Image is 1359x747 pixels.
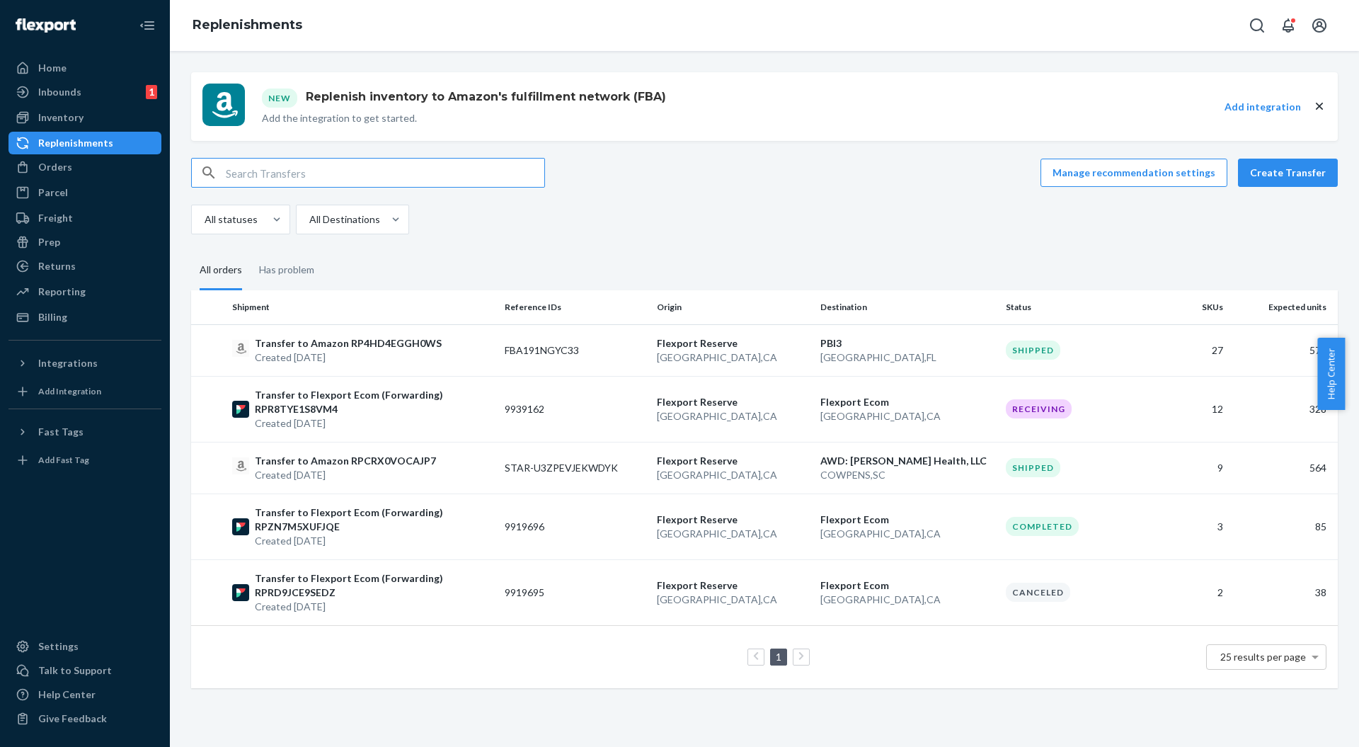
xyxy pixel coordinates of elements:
p: Flexport Reserve [657,578,809,593]
a: Page 1 is your current page [773,651,784,663]
p: Transfer to Flexport Ecom (Forwarding) RPRD9JCE9SEDZ [255,571,493,600]
p: Flexport Ecom [820,578,994,593]
p: Flexport Ecom [820,395,994,409]
div: Prep [38,235,60,249]
a: Help Center [8,683,161,706]
input: Search Transfers [226,159,544,187]
td: 38 [1229,559,1338,625]
p: [GEOGRAPHIC_DATA] , CA [820,527,994,541]
p: Flexport Ecom [820,513,994,527]
p: Add the integration to get started. [262,111,666,125]
a: Add Integration [8,380,161,403]
th: Expected units [1229,290,1338,324]
div: Parcel [38,186,68,200]
button: Manage recommendation settings [1040,159,1227,187]
p: Flexport Reserve [657,336,809,350]
p: [GEOGRAPHIC_DATA] , CA [820,593,994,607]
input: All statuses [203,212,205,227]
div: Talk to Support [38,663,112,678]
a: Replenishments [193,17,302,33]
div: Inbounds [38,85,81,99]
p: COWPENS , SC [820,468,994,482]
p: Flexport Reserve [657,513,809,527]
p: Created [DATE] [255,350,442,365]
p: Created [DATE] [255,600,493,614]
p: [GEOGRAPHIC_DATA] , FL [820,350,994,365]
a: Inventory [8,106,161,129]
p: AWD: [PERSON_NAME] Health, LLC [820,454,994,468]
p: [GEOGRAPHIC_DATA] , CA [657,468,809,482]
th: Shipment [226,290,499,324]
p: Transfer to Amazon RP4HD4EGGH0WS [255,336,442,350]
div: All Destinations [309,212,380,227]
p: Created [DATE] [255,416,493,430]
p: PBI3 [820,336,994,350]
span: 25 results per page [1220,651,1306,663]
a: Returns [8,255,161,278]
button: Open notifications [1274,11,1302,40]
a: Talk to Support [8,659,161,682]
td: FBA191NGYC33 [499,324,651,376]
button: Integrations [8,352,161,375]
div: All orders [200,251,242,290]
th: Destination [815,290,1000,324]
div: Orders [38,160,72,174]
th: Origin [651,290,815,324]
p: [GEOGRAPHIC_DATA] , CA [657,527,809,541]
ol: breadcrumbs [181,5,314,46]
div: Returns [38,259,76,273]
div: Give Feedback [38,712,107,726]
a: Prep [8,231,161,253]
div: Replenishments [38,136,113,150]
img: Flexport logo [16,18,76,33]
div: Canceled [1006,583,1070,602]
div: Inventory [38,110,84,125]
p: Created [DATE] [255,534,493,548]
td: 3 [1152,494,1229,559]
a: Reporting [8,280,161,303]
button: Add integration [1225,100,1301,114]
a: Create Transfer [1238,159,1338,187]
input: All Destinations [308,212,309,227]
a: Freight [8,207,161,229]
h1: Replenish inventory to Amazon's fulfillment network (FBA) [300,89,666,106]
p: Transfer to Flexport Ecom (Forwarding) RPZN7M5XUFJQE [255,506,493,534]
a: Inbounds1 [8,81,161,103]
p: Transfer to Flexport Ecom (Forwarding) RPR8TYE1S8VM4 [255,388,493,416]
button: Fast Tags [8,421,161,443]
td: 2 [1152,559,1229,625]
div: Shipped [1006,341,1060,360]
div: Receiving [1006,399,1072,418]
div: Completed [1006,517,1079,536]
a: Orders [8,156,161,178]
a: Replenishments [8,132,161,154]
p: [GEOGRAPHIC_DATA] , CA [657,409,809,423]
button: Help Center [1317,338,1345,410]
p: Flexport Reserve [657,454,809,468]
div: Integrations [38,356,98,370]
p: Created [DATE] [255,468,436,482]
th: Reference IDs [499,290,651,324]
div: Add Fast Tag [38,454,89,466]
div: 1 [146,85,157,99]
p: Transfer to Amazon RPCRX0VOCAJP7 [255,454,436,468]
td: 9919696 [499,494,651,559]
div: Home [38,61,67,75]
div: All statuses [205,212,258,227]
button: Give Feedback [8,707,161,730]
a: Home [8,57,161,79]
div: Shipped [1006,458,1060,477]
div: New [262,89,297,108]
td: STAR-U3ZPEVJEKWDYK [499,442,651,494]
div: Fast Tags [38,425,84,439]
div: Has problem [259,251,314,288]
a: Settings [8,635,161,658]
div: Settings [38,639,79,654]
td: 328 [1229,376,1338,442]
td: 9919695 [499,559,651,625]
td: 576 [1229,324,1338,376]
td: 564 [1229,442,1338,494]
a: Add Fast Tag [8,449,161,472]
div: Help Center [38,688,96,702]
